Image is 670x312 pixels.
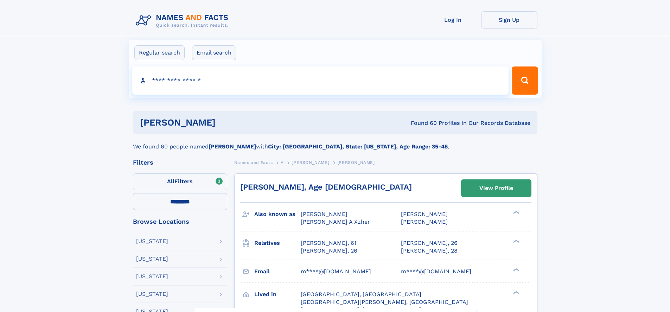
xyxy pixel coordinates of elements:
div: [US_STATE] [136,274,168,279]
b: City: [GEOGRAPHIC_DATA], State: [US_STATE], Age Range: 35-45 [268,143,448,150]
div: ❯ [511,210,520,215]
input: search input [132,66,509,95]
label: Regular search [134,45,185,60]
a: [PERSON_NAME], 61 [301,239,356,247]
a: [PERSON_NAME], 28 [401,247,458,255]
div: ❯ [511,290,520,295]
a: [PERSON_NAME] [292,158,329,167]
span: [GEOGRAPHIC_DATA][PERSON_NAME], [GEOGRAPHIC_DATA] [301,299,468,305]
div: ❯ [511,267,520,272]
a: Names and Facts [234,158,273,167]
label: Filters [133,173,227,190]
button: Search Button [512,66,538,95]
span: All [167,178,174,185]
span: [GEOGRAPHIC_DATA], [GEOGRAPHIC_DATA] [301,291,421,298]
div: Filters [133,159,227,166]
a: Log In [425,11,481,28]
b: [PERSON_NAME] [209,143,256,150]
span: [PERSON_NAME] [337,160,375,165]
div: Browse Locations [133,218,227,225]
span: [PERSON_NAME] [292,160,329,165]
img: Logo Names and Facts [133,11,234,30]
div: [US_STATE] [136,291,168,297]
a: A [281,158,284,167]
h3: Also known as [254,208,301,220]
a: [PERSON_NAME], 26 [301,247,357,255]
a: View Profile [461,180,531,197]
h3: Lived in [254,288,301,300]
div: [US_STATE] [136,256,168,262]
span: [PERSON_NAME] A Xzher [301,218,370,225]
div: [US_STATE] [136,238,168,244]
h1: [PERSON_NAME] [140,118,313,127]
h3: Email [254,266,301,278]
div: We found 60 people named with . [133,134,537,151]
a: [PERSON_NAME], 26 [401,239,458,247]
a: Sign Up [481,11,537,28]
span: A [281,160,284,165]
span: [PERSON_NAME] [401,211,448,217]
div: Found 60 Profiles In Our Records Database [313,119,530,127]
a: [PERSON_NAME], Age [DEMOGRAPHIC_DATA] [240,183,412,191]
span: [PERSON_NAME] [301,211,347,217]
label: Email search [192,45,236,60]
h3: Relatives [254,237,301,249]
div: ❯ [511,239,520,243]
div: View Profile [479,180,513,196]
span: [PERSON_NAME] [401,218,448,225]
